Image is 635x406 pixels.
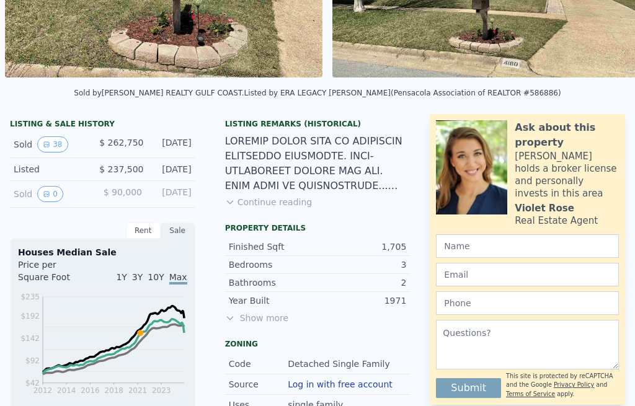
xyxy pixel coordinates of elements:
[244,89,561,97] div: Listed by ERA LEGACY [PERSON_NAME] (Pensacola Association of REALTOR #586886)
[506,391,555,397] a: Terms of Service
[116,272,127,282] span: 1Y
[317,294,406,307] div: 1971
[132,272,143,282] span: 3Y
[225,312,411,324] span: Show more
[436,263,619,286] input: Email
[152,386,171,395] tspan: 2023
[169,272,187,285] span: Max
[515,202,574,214] div: Violet Rose
[99,164,143,174] span: $ 237,500
[229,241,317,253] div: Finished Sqft
[99,138,143,148] span: $ 262,750
[18,246,187,258] div: Houses Median Sale
[288,379,393,389] button: Log in with free account
[436,378,501,398] button: Submit
[225,119,411,129] div: Listing Remarks (Historical)
[515,120,619,150] div: Ask about this property
[317,276,406,289] div: 2
[225,196,313,208] button: Continue reading
[506,372,619,399] div: This site is protected by reCAPTCHA and the Google and apply.
[20,293,40,301] tspan: $235
[288,358,393,370] div: Detached Single Family
[229,358,288,370] div: Code
[74,89,244,97] div: Sold by [PERSON_NAME] REALTY GULF COAST .
[18,258,102,291] div: Price per Square Foot
[229,294,317,307] div: Year Built
[57,386,76,395] tspan: 2014
[229,276,317,289] div: Bathrooms
[148,272,164,282] span: 10Y
[104,386,123,395] tspan: 2018
[14,163,89,175] div: Listed
[317,241,406,253] div: 1,705
[554,381,594,388] a: Privacy Policy
[25,379,40,387] tspan: $42
[225,223,411,233] div: Property details
[10,119,195,131] div: LISTING & SALE HISTORY
[436,234,619,258] input: Name
[154,136,192,152] div: [DATE]
[25,356,40,365] tspan: $92
[14,186,92,202] div: Sold
[37,136,68,152] button: View historical data
[317,258,406,271] div: 3
[229,258,317,271] div: Bedrooms
[225,339,411,349] div: Zoning
[20,334,40,343] tspan: $142
[152,186,192,202] div: [DATE]
[154,163,192,175] div: [DATE]
[20,312,40,320] tspan: $192
[225,134,411,193] div: LOREMIP DOLOR SITA CO ADIPISCIN ELITSEDDO EIUSMODTE. INCI-UTLABOREET DOLORE MAG ALI. ENIM ADMI VE...
[128,386,148,395] tspan: 2021
[33,386,53,395] tspan: 2012
[161,223,195,239] div: Sale
[126,223,161,239] div: Rent
[229,378,288,391] div: Source
[37,186,63,202] button: View historical data
[436,291,619,315] input: Phone
[104,187,142,197] span: $ 90,000
[14,136,89,152] div: Sold
[515,150,619,200] div: [PERSON_NAME] holds a broker license and personally invests in this area
[81,386,100,395] tspan: 2016
[515,214,598,227] div: Real Estate Agent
